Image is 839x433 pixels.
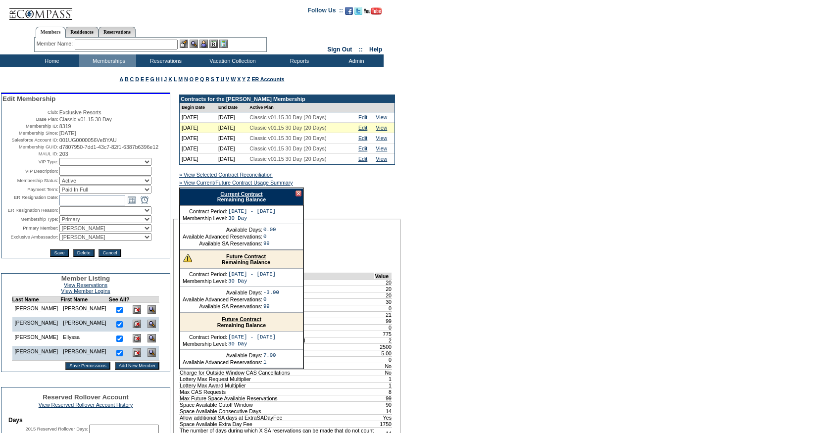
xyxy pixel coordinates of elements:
[2,109,58,115] td: Club:
[228,208,276,214] td: [DATE] - [DATE]
[183,352,262,358] td: Available Days:
[375,356,392,363] td: 0
[376,135,387,141] a: View
[345,10,353,16] a: Become our fan on Facebook
[150,76,154,82] a: G
[133,320,141,328] img: Delete
[200,76,204,82] a: Q
[249,114,326,120] span: Classic v01.15 30 Day (20 Days)
[180,250,303,269] div: Remaining Balance
[2,167,58,176] td: VIP Description:
[358,114,367,120] a: Edit
[190,40,198,48] img: View
[375,273,392,279] td: Value
[358,156,367,162] a: Edit
[2,116,58,122] td: Base Plan:
[183,208,227,214] td: Contract Period:
[2,95,55,102] span: Edit Membership
[180,123,216,133] td: [DATE]
[156,76,160,82] a: H
[168,76,172,82] a: K
[183,359,262,365] td: Available Advanced Reservations:
[148,305,156,314] img: View Dashboard
[375,331,392,337] td: 775
[375,376,392,382] td: 1
[64,282,107,288] a: View Reservations
[183,234,262,240] td: Available Advanced Reservations:
[180,188,303,205] div: Remaining Balance
[263,289,279,295] td: -3.00
[308,6,343,18] td: Follow Us ::
[376,114,387,120] a: View
[216,144,247,154] td: [DATE]
[59,144,158,150] span: d7807950-7dd1-43c7-82f1-6387b6396e12
[2,233,58,241] td: Exclusive Ambassador:
[180,421,375,427] td: Space Available Extra Day Fee
[375,298,392,305] td: 30
[209,40,218,48] img: Reservations
[249,125,326,131] span: Classic v01.15 30 Day (20 Days)
[226,253,266,259] a: Future Contract
[12,296,60,303] td: Last Name
[180,95,395,103] td: Contracts for the [PERSON_NAME] Membership
[220,191,262,197] a: Current Contract
[39,402,133,408] a: View Reserved Rollover Account History
[222,316,261,322] a: Future Contract
[375,305,392,311] td: 0
[65,27,99,37] a: Residences
[125,76,129,82] a: B
[270,54,327,67] td: Reports
[109,296,130,303] td: See All?
[375,286,392,292] td: 20
[183,303,262,309] td: Available SA Reservations:
[59,109,101,115] span: Exclusive Resorts
[180,388,375,395] td: Max CAS Requests
[99,27,136,37] a: Reservations
[375,337,392,343] td: 2
[216,112,247,123] td: [DATE]
[375,388,392,395] td: 8
[228,341,276,347] td: 30 Day
[183,278,227,284] td: Membership Level:
[183,289,262,295] td: Available Days:
[183,271,227,277] td: Contract Period:
[12,303,60,318] td: [PERSON_NAME]
[249,156,326,162] span: Classic v01.15 30 Day (20 Days)
[247,76,250,82] a: Z
[180,112,216,123] td: [DATE]
[60,317,109,332] td: [PERSON_NAME]
[375,318,392,324] td: 99
[79,54,136,67] td: Memberships
[180,414,375,421] td: Allow additional SA days at ExtraSADayFee
[375,395,392,401] td: 99
[50,249,68,257] input: Save
[126,194,137,205] a: Open the calendar popup.
[25,427,88,432] label: 2015 Reserved Rollover Days:
[2,158,58,166] td: VIP Type:
[12,332,60,346] td: [PERSON_NAME]
[375,363,392,369] td: No
[375,324,392,331] td: 0
[12,317,60,332] td: [PERSON_NAME]
[2,224,58,232] td: Primary Member:
[228,271,276,277] td: [DATE] - [DATE]
[376,145,387,151] a: View
[354,10,362,16] a: Follow us on Twitter
[164,76,167,82] a: J
[180,40,188,48] img: b_edit.gif
[375,382,392,388] td: 1
[12,346,60,361] td: [PERSON_NAME]
[60,303,109,318] td: [PERSON_NAME]
[184,76,188,82] a: N
[369,46,382,53] a: Help
[99,249,121,257] input: Cancel
[358,135,367,141] a: Edit
[2,123,58,129] td: Membership ID:
[178,76,183,82] a: M
[375,401,392,408] td: 90
[60,346,109,361] td: [PERSON_NAME]
[141,76,144,82] a: E
[146,76,149,82] a: F
[65,362,110,370] input: Save Permissions
[226,76,229,82] a: V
